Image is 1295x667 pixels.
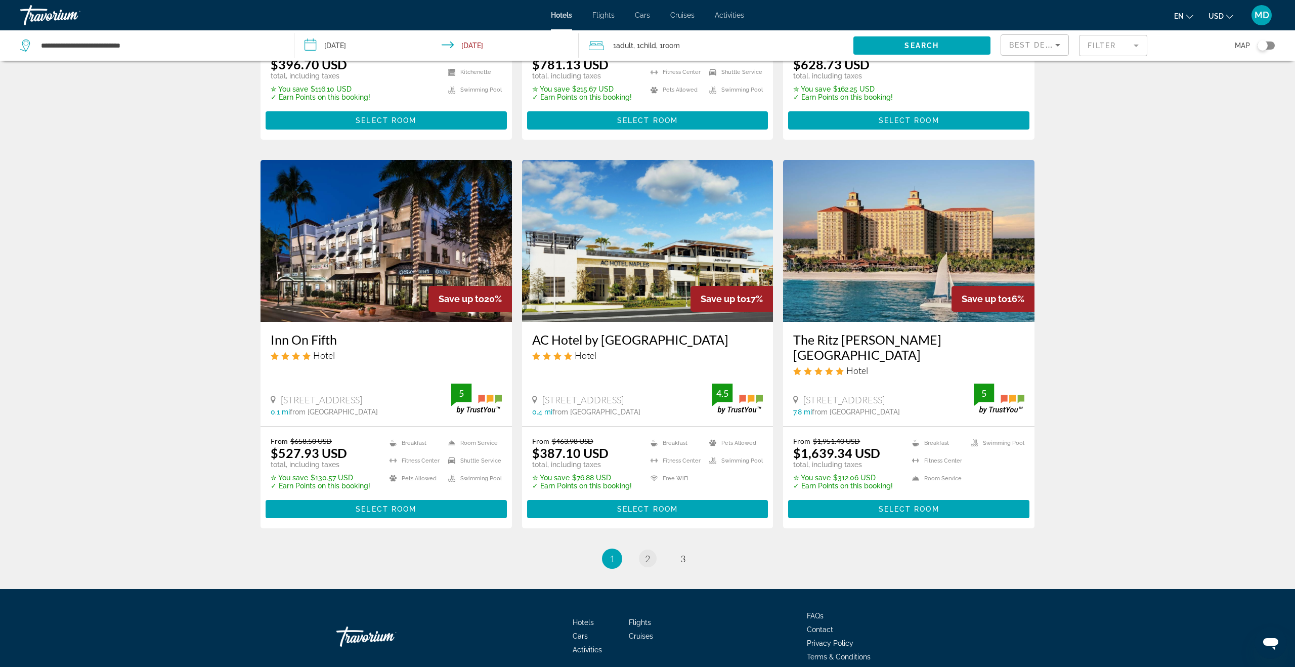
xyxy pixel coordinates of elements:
[573,646,602,654] span: Activities
[271,408,290,416] span: 0.1 mi
[542,394,624,405] span: [STREET_ADDRESS]
[451,384,502,413] img: trustyou-badge.svg
[788,114,1029,125] a: Select Room
[290,408,378,416] span: from [GEOGRAPHIC_DATA]
[793,85,893,93] p: $162.25 USD
[701,294,746,304] span: Save up to
[813,437,860,445] del: $1,951.40 USD
[629,632,653,640] a: Cruises
[645,472,704,485] li: Free WiFi
[1009,39,1060,51] mat-select: Sort by
[645,454,704,467] li: Fitness Center
[527,500,768,518] button: Select Room
[645,66,704,78] li: Fitness Center
[807,653,871,661] a: Terms & Conditions
[846,365,868,376] span: Hotel
[1255,10,1269,20] span: MD
[633,38,656,53] span: , 1
[384,472,443,485] li: Pets Allowed
[793,93,893,101] p: ✓ Earn Points on this booking!
[793,408,812,416] span: 7.8 mi
[271,85,370,93] p: $116.10 USD
[592,11,615,19] a: Flights
[974,387,994,399] div: 5
[807,612,824,620] span: FAQs
[271,85,308,93] span: ✮ You save
[532,482,632,490] p: ✓ Earn Points on this booking!
[629,618,651,627] a: Flights
[788,111,1029,130] button: Select Room
[645,84,704,96] li: Pets Allowed
[443,454,502,467] li: Shuttle Service
[532,85,570,93] span: ✮ You save
[793,365,1024,376] div: 5 star Hotel
[579,30,853,61] button: Travelers: 1 adult, 1 child
[443,472,502,485] li: Swimming Pool
[532,350,763,361] div: 4 star Hotel
[656,38,680,53] span: , 1
[313,350,335,361] span: Hotel
[527,502,768,513] a: Select Room
[952,286,1034,312] div: 16%
[645,553,650,564] span: 2
[1255,627,1287,659] iframe: Button to launch messaging window
[551,11,572,19] a: Hotels
[807,639,853,647] a: Privacy Policy
[617,505,678,513] span: Select Room
[266,500,507,518] button: Select Room
[573,632,588,640] span: Cars
[271,332,502,347] a: Inn On Fifth
[532,461,632,469] p: total, including taxes
[527,114,768,125] a: Select Room
[266,502,507,513] a: Select Room
[271,474,370,482] p: $130.57 USD
[356,505,416,513] span: Select Room
[294,30,579,61] button: Check-in date: Sep 27, 2025 Check-out date: Sep 29, 2025
[439,294,484,304] span: Save up to
[690,286,773,312] div: 17%
[261,160,512,322] a: Hotel image
[793,482,893,490] p: ✓ Earn Points on this booking!
[532,72,632,80] p: total, including taxes
[715,11,744,19] a: Activities
[552,437,593,445] del: $463.98 USD
[443,84,502,96] li: Swimming Pool
[1009,41,1062,49] span: Best Deals
[793,57,870,72] ins: $628.73 USD
[527,111,768,130] button: Select Room
[793,461,893,469] p: total, including taxes
[266,114,507,125] a: Select Room
[712,384,763,413] img: trustyou-badge.svg
[616,41,633,50] span: Adult
[271,72,370,80] p: total, including taxes
[793,72,893,80] p: total, including taxes
[635,11,650,19] a: Cars
[261,549,1034,569] nav: Pagination
[793,85,831,93] span: ✮ You save
[793,474,893,482] p: $312.06 USD
[783,160,1034,322] a: Hotel image
[266,111,507,130] button: Select Room
[356,116,416,124] span: Select Room
[532,57,609,72] ins: $781.13 USD
[443,437,502,449] li: Room Service
[575,350,596,361] span: Hotel
[788,502,1029,513] a: Select Room
[271,461,370,469] p: total, including taxes
[290,437,332,445] del: $658.50 USD
[793,474,831,482] span: ✮ You save
[532,437,549,445] span: From
[807,626,833,634] span: Contact
[793,332,1024,362] a: The Ritz [PERSON_NAME][GEOGRAPHIC_DATA]
[271,437,288,445] span: From
[532,474,570,482] span: ✮ You save
[522,160,773,322] img: Hotel image
[879,116,939,124] span: Select Room
[532,445,609,461] ins: $387.10 USD
[384,437,443,449] li: Breakfast
[610,553,615,564] span: 1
